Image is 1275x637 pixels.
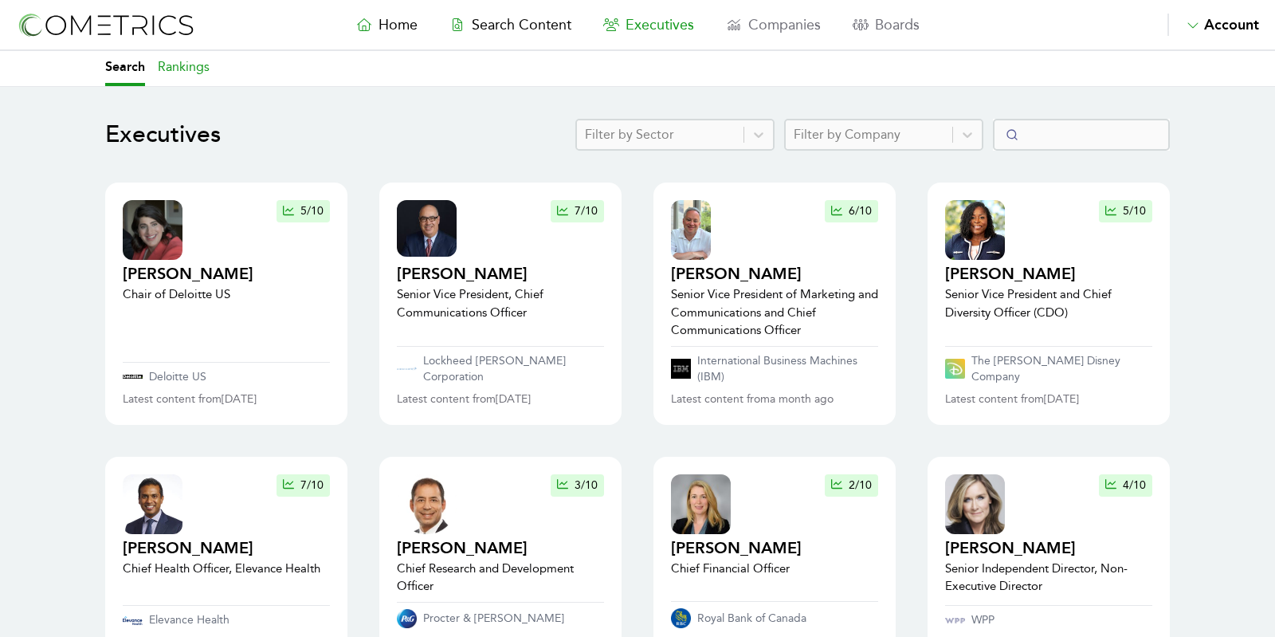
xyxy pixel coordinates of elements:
[472,16,571,33] span: Search Content
[945,285,1152,321] p: Senior Vice President and Chief Diversity Officer (CDO)
[945,391,1079,407] p: Latest content from [DATE]
[105,51,145,86] a: Search
[671,474,878,596] a: executive profile thumbnail2/10[PERSON_NAME]Chief Financial Officer
[397,560,604,596] p: Chief Research and Development Officer
[123,616,143,625] img: company logo
[671,359,691,379] img: company logo
[825,474,878,497] button: 2/10
[697,611,806,627] p: Royal Bank of Canada
[671,560,802,578] p: Chief Financial Officer
[149,369,206,385] p: Deloitte US
[671,263,878,285] h2: [PERSON_NAME]
[277,200,330,222] button: 5/10
[397,609,417,629] img: company logo
[671,608,878,628] a: Royal Bank of Canada
[397,363,417,376] img: company logo
[397,200,604,340] a: executive profile thumbnail7/10[PERSON_NAME]Senior Vice President, Chief Communications Officer
[551,474,604,497] button: 3/10
[123,391,257,407] p: Latest content from [DATE]
[397,200,457,257] img: executive profile thumbnail
[123,375,143,379] img: company logo
[397,474,604,596] a: executive profile thumbnail3/10[PERSON_NAME]Chief Research and Development Officer
[671,608,691,628] img: company logo
[587,14,710,36] a: Executives
[149,612,229,628] p: Elevance Health
[123,474,182,534] img: executive profile thumbnail
[945,359,965,379] img: company logo
[945,353,1152,385] a: The [PERSON_NAME] Disney Company
[971,612,994,628] p: WPP
[397,353,604,385] a: Lockheed [PERSON_NAME] Corporation
[123,200,182,260] img: executive profile thumbnail
[671,537,802,560] h2: [PERSON_NAME]
[397,609,604,629] a: Procter & [PERSON_NAME]
[397,474,457,534] img: executive profile thumbnail
[837,14,936,36] a: Boards
[945,474,1152,600] a: executive profile thumbnail4/10[PERSON_NAME]Senior Independent Director, Non-Executive Director
[945,618,965,624] img: company logo
[379,16,418,33] span: Home
[875,16,920,33] span: Boards
[1167,14,1259,36] button: Account
[945,200,1152,340] a: executive profile thumbnail5/10[PERSON_NAME]Senior Vice President and Chief Diversity Officer (CDO)
[945,200,1005,260] img: executive profile thumbnail
[671,200,878,340] a: executive profile thumbnail6/10[PERSON_NAME]Senior Vice President of Marketing and Communications...
[945,560,1152,596] p: Senior Independent Director, Non-Executive Director
[748,16,821,33] span: Companies
[710,14,837,36] a: Companies
[123,200,330,356] a: executive profile thumbnail5/10[PERSON_NAME]Chair of Deloitte US
[123,263,253,285] h2: [PERSON_NAME]
[1204,16,1259,33] span: Account
[397,391,531,407] p: Latest content from [DATE]
[1099,474,1152,497] button: 4/10
[423,353,604,385] p: Lockheed [PERSON_NAME] Corporation
[397,285,604,321] p: Senior Vice President, Chief Communications Officer
[16,10,195,40] img: logo-refresh-RPX2ODFg.svg
[123,537,320,560] h2: [PERSON_NAME]
[397,263,604,285] h2: [PERSON_NAME]
[971,353,1152,385] p: The [PERSON_NAME] Disney Company
[671,285,878,340] p: Senior Vice President of Marketing and Communications and Chief Communications Officer
[945,263,1152,285] h2: [PERSON_NAME]
[123,560,320,578] p: Chief Health Officer, Elevance Health
[105,120,221,149] h1: Executives
[277,474,330,497] button: 7/10
[671,353,878,385] a: International Business Machines (IBM)
[825,200,878,222] button: 6/10
[158,51,210,86] a: Rankings
[626,16,694,33] span: Executives
[671,391,834,407] p: Latest content from a month ago
[433,14,587,36] a: Search Content
[340,14,433,36] a: Home
[993,119,1170,151] input: Search
[671,200,711,260] img: executive profile thumbnail
[551,200,604,222] button: 7/10
[671,474,731,534] img: executive profile thumbnail
[945,612,1152,628] a: WPP
[697,353,878,385] p: International Business Machines (IBM)
[945,537,1152,560] h2: [PERSON_NAME]
[423,611,564,627] p: Procter & [PERSON_NAME]
[397,537,604,560] h2: [PERSON_NAME]
[1099,200,1152,222] button: 5/10
[123,369,330,385] a: Deloitte US
[123,285,253,304] p: Chair of Deloitte US
[945,474,1005,534] img: executive profile thumbnail
[123,474,330,600] a: executive profile thumbnail7/10[PERSON_NAME]Chief Health Officer, Elevance Health
[123,612,330,628] a: Elevance Health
